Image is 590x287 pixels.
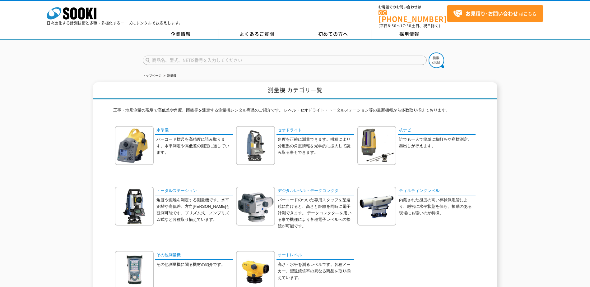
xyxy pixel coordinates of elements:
a: 杭ナビ [398,126,476,135]
p: 高さ・水平を測るレベルです。各種メーカー、望遠鏡倍率の異なる商品を取り揃えています。 [278,262,354,281]
span: 初めての方へ [318,30,348,37]
span: (平日 ～ 土日、祝日除く) [379,23,440,29]
span: 8:50 [388,23,397,29]
a: 水準儀 [155,126,233,135]
img: 杭ナビ [357,126,396,165]
a: オートレベル [276,251,354,260]
input: 商品名、型式、NETIS番号を入力してください [143,56,427,65]
p: 工事・地形測量の現場で高低差や角度、距離等を測定する測量機レンタル商品のご紹介です。 レベル・セオドライト・トータルステーション等の最新機種から多数取り揃えております。 [113,107,477,117]
a: お見積り･お問い合わせはこちら [447,5,543,22]
span: はこちら [453,9,537,18]
a: [PHONE_NUMBER] [379,10,447,22]
a: 採用情報 [371,30,448,39]
a: トップページ [143,74,161,77]
a: デジタルレベル・データコレクタ [276,187,354,196]
li: 測量機 [162,73,176,79]
span: お電話でのお問い合わせは [379,5,447,9]
p: 日々進化する計測技術と多種・多様化するニーズにレンタルでお応えします。 [47,21,183,25]
img: トータルステーション [115,187,154,225]
img: セオドライト [236,126,275,165]
a: ティルティングレベル [398,187,476,196]
span: 17:30 [400,23,411,29]
a: 企業情報 [143,30,219,39]
a: トータルステーション [155,187,233,196]
img: 水準儀 [115,126,154,165]
p: バーコード標尺を高精度に読み取ります。水準測定や高低差の測定に適しています。 [156,136,233,156]
img: デジタルレベル・データコレクタ [236,187,275,225]
img: ティルティングレベル [357,187,396,225]
p: 角度を正確に測量できます。機種により分度盤の角度情報を光学的に拡大して読み取る事もできます。 [278,136,354,156]
a: 初めての方へ [295,30,371,39]
p: 角度や距離を測定する測量機です。水平距離や高低差、方向[PERSON_NAME]も観測可能です。プリズム式、ノンプリズム式など各種取り揃えています。 [156,197,233,223]
a: よくあるご質問 [219,30,295,39]
h1: 測量機 カテゴリ一覧 [93,82,497,99]
strong: お見積り･お問い合わせ [466,10,518,17]
a: その他測量機 [155,251,233,260]
a: セオドライト [276,126,354,135]
img: btn_search.png [429,52,444,68]
p: その他測量機に関る機材の紹介です。 [156,262,233,268]
p: 誰でも一人で簡単に杭打ちや座標測定、墨出しが行えます。 [399,136,476,149]
p: 内蔵された感度の高い棒状気泡管により、厳密に水平状態を保ち、振動のある現場にも強いのが特徴。 [399,197,476,216]
p: バーコードのついた専用スタッフを望遠鏡に向けると、高さと距離を同時に電子計測できます。 データコレクタ―を用いる事で機種により各種電子レベルへの接続が可能です。 [278,197,354,229]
